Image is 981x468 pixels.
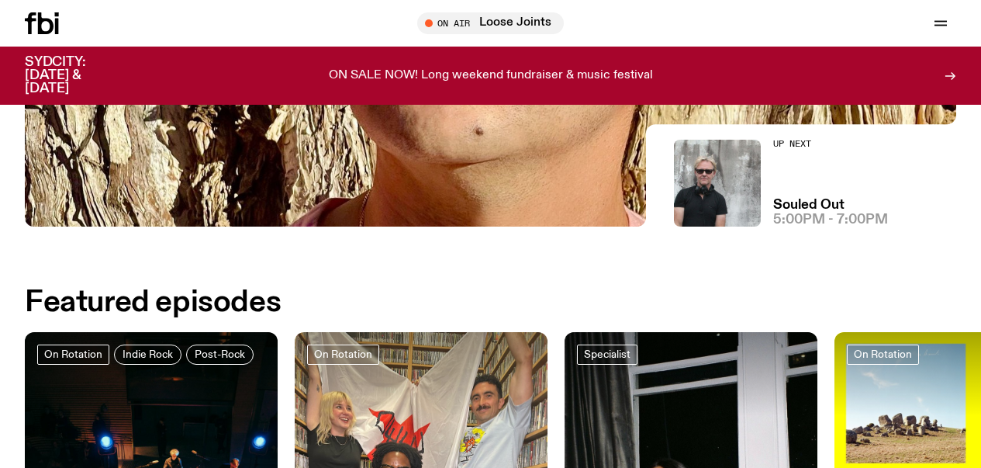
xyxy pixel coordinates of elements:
span: Indie Rock [123,348,173,360]
h2: Up Next [773,140,888,148]
a: Souled Out [773,199,845,212]
h2: Featured episodes [25,289,281,317]
span: On Rotation [44,348,102,360]
a: On Rotation [847,345,919,365]
span: Specialist [584,348,630,360]
a: On Rotation [307,345,379,365]
button: On AirLoose Joints [417,12,564,34]
span: 5:00pm - 7:00pm [773,213,888,227]
a: On Rotation [37,345,109,365]
a: Specialist [577,345,637,365]
a: Indie Rock [114,345,181,365]
h3: SYDCITY: [DATE] & [DATE] [25,56,124,95]
p: ON SALE NOW! Long weekend fundraiser & music festival [329,69,653,83]
span: On Rotation [854,348,912,360]
a: Post-Rock [186,345,254,365]
span: On Rotation [314,348,372,360]
img: Stephen looks directly at the camera, wearing a black tee, black sunglasses and headphones around... [674,140,761,227]
span: Post-Rock [195,348,245,360]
